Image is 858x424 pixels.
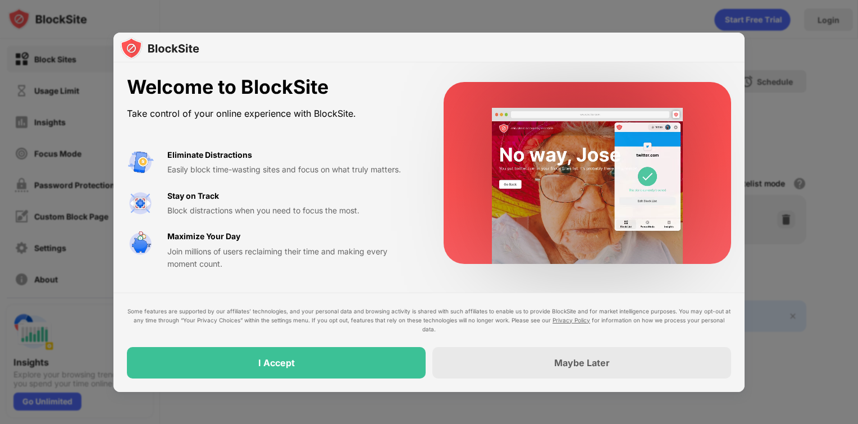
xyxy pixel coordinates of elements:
div: Join millions of users reclaiming their time and making every moment count. [167,245,417,271]
img: value-avoid-distractions.svg [127,149,154,176]
div: Take control of your online experience with BlockSite. [127,106,417,122]
div: Maximize Your Day [167,230,240,243]
div: I Accept [258,357,295,368]
div: Some features are supported by our affiliates’ technologies, and your personal data and browsing ... [127,307,731,334]
div: Stay on Track [167,190,219,202]
img: value-safe-time.svg [127,230,154,257]
img: logo-blocksite.svg [120,37,199,60]
img: value-focus.svg [127,190,154,217]
div: Easily block time-wasting sites and focus on what truly matters. [167,163,417,176]
div: Maybe Later [554,357,610,368]
div: Eliminate Distractions [167,149,252,161]
div: Welcome to BlockSite [127,76,417,99]
a: Privacy Policy [553,317,590,323]
div: Block distractions when you need to focus the most. [167,204,417,217]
